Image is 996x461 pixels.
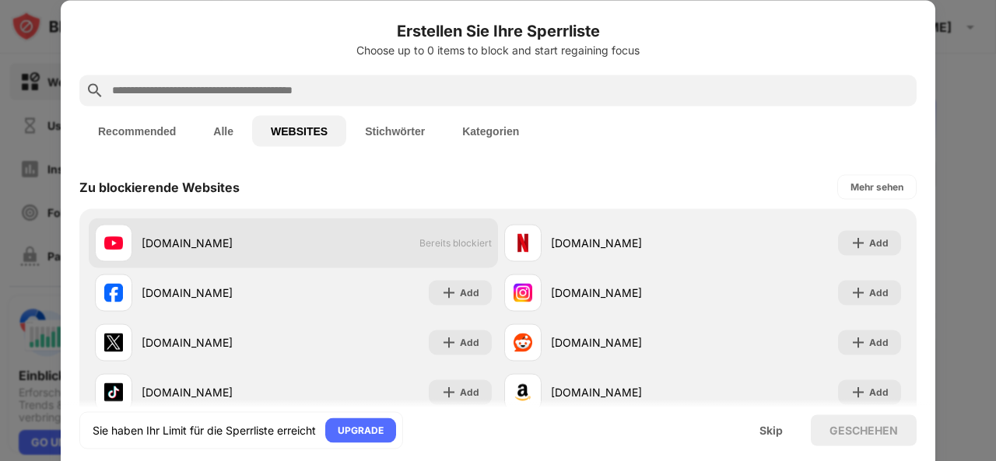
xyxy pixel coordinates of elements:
img: favicons [104,333,123,351]
div: Skip [759,424,783,436]
img: favicons [514,233,532,252]
div: [DOMAIN_NAME] [551,235,703,251]
div: Choose up to 0 items to block and start regaining focus [79,44,917,56]
div: [DOMAIN_NAME] [551,334,703,351]
div: Add [869,285,889,300]
div: Add [869,384,889,400]
img: favicons [514,283,532,302]
h6: Erstellen Sie Ihre Sperrliste [79,19,917,42]
div: Add [869,334,889,350]
img: favicons [104,283,123,302]
div: [DOMAIN_NAME] [142,235,293,251]
div: [DOMAIN_NAME] [142,285,293,301]
div: [DOMAIN_NAME] [142,384,293,400]
div: [DOMAIN_NAME] [142,334,293,351]
div: UPGRADE [338,422,384,438]
div: GESCHEHEN [829,424,898,436]
span: Bereits blockiert [419,237,492,249]
button: Recommended [79,115,195,146]
div: Add [460,334,479,350]
button: Kategorien [444,115,538,146]
button: Alle [195,115,252,146]
div: Zu blockierende Websites [79,179,240,194]
button: WEBSITES [252,115,346,146]
div: [DOMAIN_NAME] [551,285,703,301]
img: favicons [514,382,532,401]
button: Stichwörter [346,115,444,146]
img: favicons [104,382,123,401]
img: favicons [514,333,532,351]
img: favicons [104,233,123,252]
img: search.svg [86,81,104,100]
div: Add [460,285,479,300]
div: Mehr sehen [850,179,903,194]
div: Add [460,384,479,400]
div: Add [869,235,889,250]
div: Sie haben Ihr Limit für die Sperrliste erreicht [93,422,316,438]
div: [DOMAIN_NAME] [551,384,703,400]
